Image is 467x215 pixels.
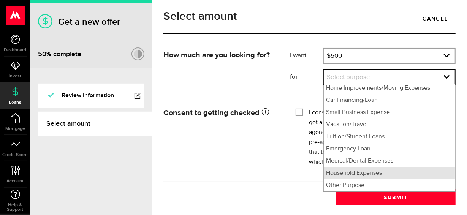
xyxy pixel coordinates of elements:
[290,73,323,82] label: for
[324,179,455,191] li: Other Purpose
[38,16,144,27] h1: Get a new offer
[324,131,455,143] li: Tuition/Student Loans
[6,3,29,26] button: Open LiveChat chat widget
[163,109,269,117] strong: Consent to getting checked
[415,11,456,27] a: Cancel
[324,82,455,94] li: Home Improvements/Moving Expenses
[324,155,455,167] li: Medical/Dental Expenses
[38,84,144,108] a: Review information
[324,143,455,155] li: Emergency Loan
[38,47,81,61] div: % complete
[324,106,455,119] li: Small Business Expense
[324,70,455,84] a: expand select
[290,51,323,60] label: I want
[163,11,456,22] h1: Select amount
[324,167,455,179] li: Household Expenses
[324,94,455,106] li: Car Financing/Loan
[38,112,152,136] a: Select amount
[38,50,46,58] span: 50
[336,189,456,205] button: Submit
[309,108,450,167] label: I consent to Mogo using my personal information to get a credit score or report from a credit rep...
[163,51,270,59] strong: How much are you looking for?
[324,119,455,131] li: Vacation/Travel
[324,49,455,63] a: expand select
[296,108,303,115] input: I consent to Mogo using my personal information to get a credit score or report from a credit rep...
